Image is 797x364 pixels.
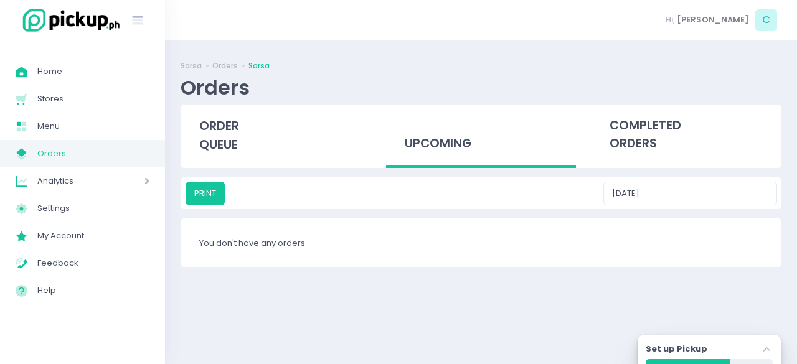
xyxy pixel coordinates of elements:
a: Orders [212,60,238,72]
label: Set up Pickup [646,343,707,355]
div: upcoming [386,105,575,169]
span: order queue [199,118,239,153]
a: Sarsa [181,60,202,72]
img: logo [16,7,121,34]
div: completed orders [592,105,781,166]
span: [PERSON_NAME] [677,14,749,26]
button: PRINT [186,182,225,205]
span: Hi, [666,14,675,26]
span: Feedback [37,255,149,271]
div: You don't have any orders. [181,218,781,267]
span: Menu [37,118,149,134]
span: My Account [37,228,149,244]
a: Sarsa [248,60,270,72]
span: Home [37,63,149,80]
span: Help [37,282,149,299]
span: Settings [37,200,149,217]
span: Stores [37,91,149,107]
span: Analytics [37,173,109,189]
span: C [755,9,777,31]
span: Orders [37,146,149,162]
div: Orders [181,75,250,100]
